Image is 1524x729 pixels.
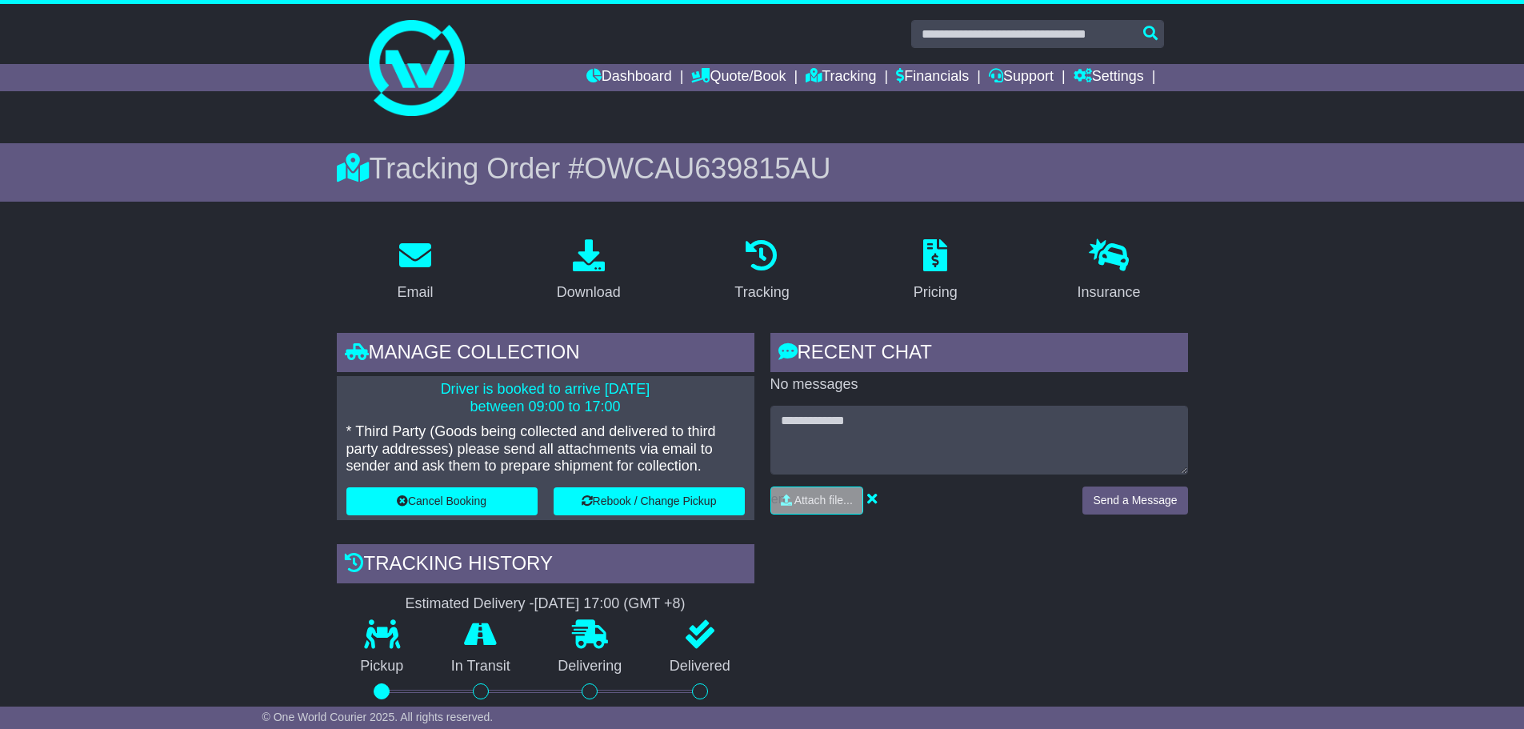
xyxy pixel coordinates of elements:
[989,64,1054,91] a: Support
[1074,64,1144,91] a: Settings
[557,282,621,303] div: Download
[337,595,754,613] div: Estimated Delivery -
[262,711,494,723] span: © One World Courier 2025. All rights reserved.
[534,658,646,675] p: Delivering
[1067,234,1151,309] a: Insurance
[914,282,958,303] div: Pricing
[770,333,1188,376] div: RECENT CHAT
[586,64,672,91] a: Dashboard
[1082,487,1187,515] button: Send a Message
[770,376,1188,394] p: No messages
[903,234,968,309] a: Pricing
[806,64,876,91] a: Tracking
[337,544,754,587] div: Tracking history
[346,381,745,415] p: Driver is booked to arrive [DATE] between 09:00 to 17:00
[337,151,1188,186] div: Tracking Order #
[386,234,443,309] a: Email
[646,658,754,675] p: Delivered
[691,64,786,91] a: Quote/Book
[724,234,799,309] a: Tracking
[896,64,969,91] a: Financials
[346,487,538,515] button: Cancel Booking
[337,333,754,376] div: Manage collection
[546,234,631,309] a: Download
[427,658,534,675] p: In Transit
[397,282,433,303] div: Email
[534,595,686,613] div: [DATE] 17:00 (GMT +8)
[734,282,789,303] div: Tracking
[584,152,830,185] span: OWCAU639815AU
[554,487,745,515] button: Rebook / Change Pickup
[337,658,428,675] p: Pickup
[346,423,745,475] p: * Third Party (Goods being collected and delivered to third party addresses) please send all atta...
[1078,282,1141,303] div: Insurance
